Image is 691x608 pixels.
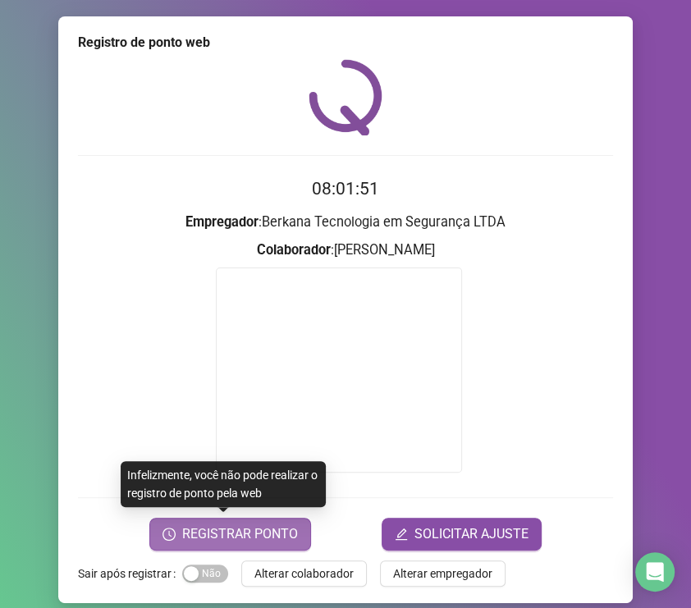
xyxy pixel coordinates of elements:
[254,565,354,583] span: Alterar colaborador
[78,212,613,233] h3: : Berkana Tecnologia em Segurança LTDA
[257,242,331,258] strong: Colaborador
[312,179,379,199] time: 08:01:51
[414,524,529,544] span: SOLICITAR AJUSTE
[121,461,326,507] div: Infelizmente, você não pode realizar o registro de ponto pela web
[185,214,259,230] strong: Empregador
[182,524,298,544] span: REGISTRAR PONTO
[149,518,311,551] button: REGISTRAR PONTO
[635,552,675,592] div: Open Intercom Messenger
[393,565,492,583] span: Alterar empregador
[382,518,542,551] button: editSOLICITAR AJUSTE
[78,240,613,261] h3: : [PERSON_NAME]
[309,59,382,135] img: QRPoint
[241,560,367,587] button: Alterar colaborador
[395,528,408,541] span: edit
[380,560,506,587] button: Alterar empregador
[162,528,176,541] span: clock-circle
[78,560,182,587] label: Sair após registrar
[78,33,613,53] div: Registro de ponto web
